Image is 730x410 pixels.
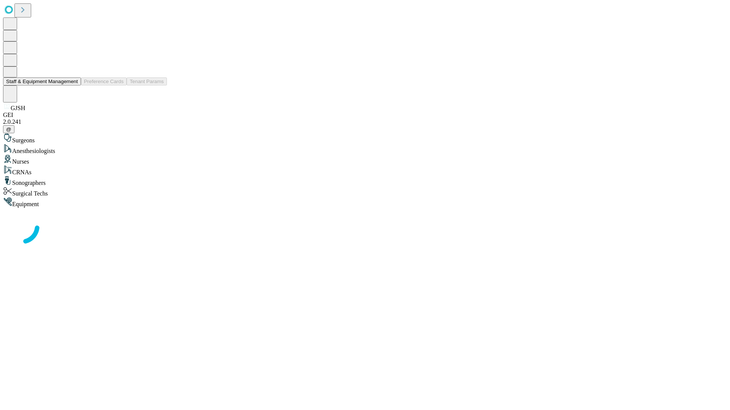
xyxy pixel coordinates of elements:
[3,144,727,155] div: Anesthesiologists
[3,125,14,133] button: @
[3,197,727,208] div: Equipment
[3,133,727,144] div: Surgeons
[3,118,727,125] div: 2.0.241
[11,105,25,111] span: GJSH
[3,77,81,85] button: Staff & Equipment Management
[3,112,727,118] div: GEI
[3,186,727,197] div: Surgical Techs
[81,77,127,85] button: Preference Cards
[127,77,167,85] button: Tenant Params
[3,176,727,186] div: Sonographers
[6,126,11,132] span: @
[3,155,727,165] div: Nurses
[3,165,727,176] div: CRNAs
